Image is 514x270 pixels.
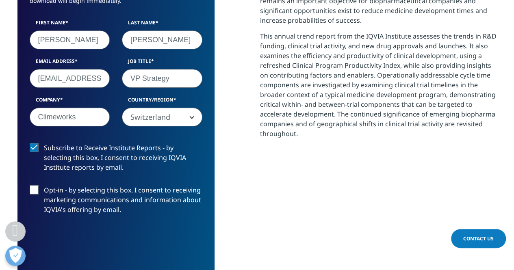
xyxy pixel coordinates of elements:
[122,108,202,126] span: Switzerland
[5,246,26,266] button: Open Preferences
[122,96,202,108] label: Country/Region
[30,58,110,69] label: Email Address
[122,58,202,69] label: Job Title
[30,19,110,30] label: First Name
[451,229,506,248] a: Contact Us
[122,19,202,30] label: Last Name
[30,227,153,259] iframe: reCAPTCHA
[122,108,202,127] span: Switzerland
[30,185,202,219] label: Opt-in - by selecting this box, I consent to receiving marketing communications and information a...
[30,96,110,108] label: Company
[463,235,494,242] span: Contact Us
[30,143,202,177] label: Subscribe to Receive Institute Reports - by selecting this box, I consent to receiving IQVIA Inst...
[260,31,497,145] p: This annual trend report from the IQVIA Institute assesses the trends in R&D funding, clinical tr...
